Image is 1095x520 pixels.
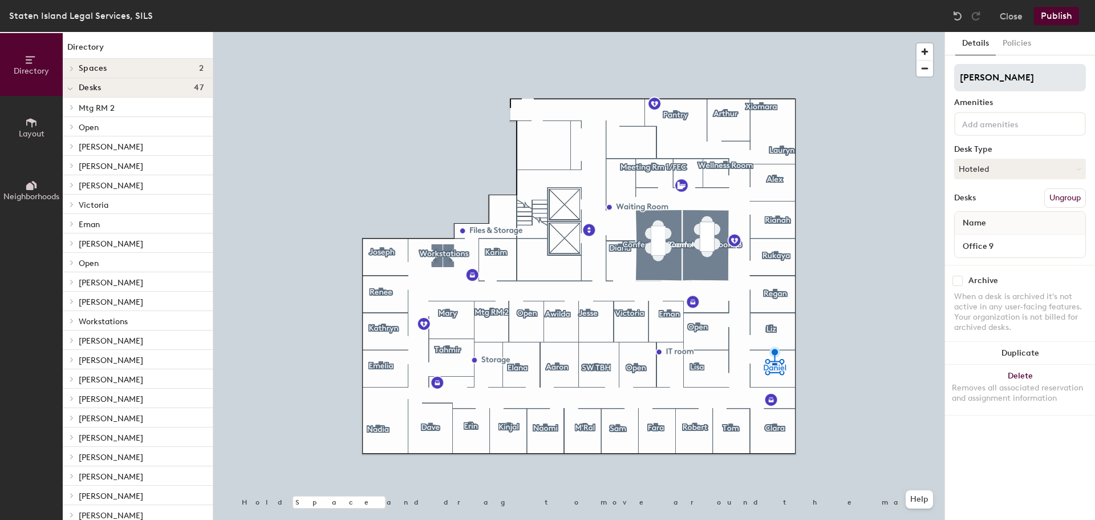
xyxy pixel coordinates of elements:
button: Details [955,32,996,55]
button: Ungroup [1044,188,1086,208]
div: Archive [968,276,998,285]
div: Desks [954,194,976,203]
span: [PERSON_NAME] [79,433,143,443]
div: Desk Type [954,145,1086,154]
span: Mtg RM 2 [79,103,115,113]
button: DeleteRemoves all associated reservation and assignment information [945,365,1095,415]
img: Undo [952,10,963,22]
span: Layout [19,129,44,139]
span: [PERSON_NAME] [79,278,143,288]
span: Directory [14,66,49,76]
span: Eman [79,220,100,229]
button: Close [1000,7,1023,25]
img: Redo [970,10,982,22]
h1: Directory [63,41,213,59]
button: Policies [996,32,1038,55]
span: [PERSON_NAME] [79,394,143,404]
span: Open [79,259,99,268]
span: [PERSON_NAME] [79,239,143,249]
div: Staten Island Legal Services, SILS [9,9,153,23]
span: [PERSON_NAME] [79,453,143,462]
span: [PERSON_NAME] [79,491,143,501]
span: [PERSON_NAME] [79,297,143,307]
button: Publish [1034,7,1079,25]
button: Hoteled [954,159,1086,179]
span: [PERSON_NAME] [79,356,143,365]
button: Duplicate [945,342,1095,365]
span: Name [957,213,992,233]
span: Open [79,123,99,132]
span: [PERSON_NAME] [79,142,143,152]
input: Add amenities [960,116,1062,130]
span: Desks [79,83,101,92]
div: Amenities [954,98,1086,107]
span: Workstations [79,317,128,326]
input: Unnamed desk [957,238,1083,254]
span: [PERSON_NAME] [79,181,143,191]
span: Victoria [79,200,108,210]
div: When a desk is archived it's not active in any user-facing features. Your organization is not bil... [954,292,1086,333]
span: [PERSON_NAME] [79,472,143,482]
div: Removes all associated reservation and assignment information [952,383,1088,404]
span: Neighborhoods [3,192,59,201]
span: Spaces [79,64,107,73]
span: [PERSON_NAME] [79,336,143,346]
span: [PERSON_NAME] [79,375,143,385]
span: [PERSON_NAME] [79,414,143,424]
span: [PERSON_NAME] [79,162,143,171]
span: 47 [194,83,204,92]
span: 2 [199,64,204,73]
button: Help [906,490,933,509]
